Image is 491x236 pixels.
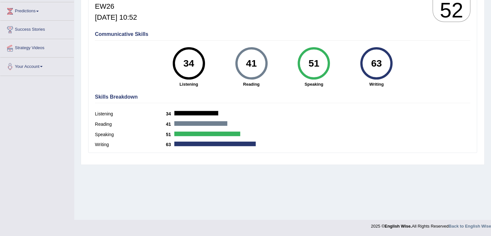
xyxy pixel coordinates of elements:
[95,14,155,21] h5: [DATE] 10:52
[0,21,74,37] a: Success Stories
[0,2,74,18] a: Predictions
[0,39,74,55] a: Strategy Videos
[166,142,174,147] b: 63
[302,50,326,77] div: 51
[161,81,217,87] strong: Listening
[95,131,166,138] label: Speaking
[166,132,174,137] b: 51
[0,58,74,74] a: Your Account
[166,111,174,116] b: 34
[95,121,166,128] label: Reading
[177,50,200,77] div: 34
[95,94,470,100] h4: Skills Breakdown
[286,81,342,87] strong: Speaking
[371,220,491,229] div: 2025 © All Rights Reserved
[449,224,491,229] a: Back to English Wise
[240,50,263,77] div: 41
[95,31,470,37] h4: Communicative Skills
[166,122,174,127] b: 41
[95,3,155,10] h5: EW26
[384,224,412,229] strong: English Wise.
[365,50,388,77] div: 63
[223,81,280,87] strong: Reading
[348,81,404,87] strong: Writing
[95,141,166,148] label: Writing
[95,111,166,117] label: Listening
